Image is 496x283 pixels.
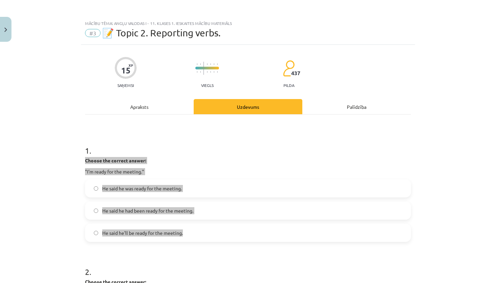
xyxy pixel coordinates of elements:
h1: 2 . [85,255,411,276]
span: He said he had been ready for the meeting. [102,207,193,214]
span: He said he'll be ready for the meeting. [102,229,183,237]
p: Viegls [201,83,214,88]
span: #3 [85,29,101,37]
img: icon-short-line-57e1e144782c952c97e751825c79c345078a6d821885a25fce030b3d8c18986b.svg [214,71,214,73]
span: 📝 Topic 2. Reporting verbs. [102,27,221,38]
span: 437 [291,70,300,76]
img: students-c634bb4e5e11cddfef0936a35e636f08e4e9abd3cc4e673bd6f9a4125e45ecb1.svg [283,60,295,77]
img: icon-close-lesson-0947bae3869378f0d4975bcd49f059093ad1ed9edebbc8119c70593378902aed.svg [4,28,7,32]
h1: 1 . [85,134,411,155]
div: Mācību tēma: Angļu valodas i - 11. klases 1. ieskaites mācību materiāls [85,21,411,26]
p: "I'm ready for the meeting." [85,168,411,175]
img: icon-long-line-d9ea69661e0d244f92f715978eff75569469978d946b2353a9bb055b3ed8787d.svg [203,62,204,75]
strong: Choose the correct answer: [85,157,146,163]
img: icon-short-line-57e1e144782c952c97e751825c79c345078a6d821885a25fce030b3d8c18986b.svg [200,71,201,73]
p: Saņemsi [115,83,137,88]
div: Apraksts [85,99,194,114]
div: Palīdzība [302,99,411,114]
div: 15 [121,66,131,75]
img: icon-short-line-57e1e144782c952c97e751825c79c345078a6d821885a25fce030b3d8c18986b.svg [210,63,211,65]
p: pilda [283,83,294,88]
img: icon-short-line-57e1e144782c952c97e751825c79c345078a6d821885a25fce030b3d8c18986b.svg [214,63,214,65]
div: Uzdevums [194,99,302,114]
span: He said he was ready for the meeting. [102,185,182,192]
input: He said he'll be ready for the meeting. [94,231,98,235]
input: He said he had been ready for the meeting. [94,209,98,213]
img: icon-short-line-57e1e144782c952c97e751825c79c345078a6d821885a25fce030b3d8c18986b.svg [200,63,201,65]
span: XP [129,63,133,67]
img: icon-short-line-57e1e144782c952c97e751825c79c345078a6d821885a25fce030b3d8c18986b.svg [210,71,211,73]
input: He said he was ready for the meeting. [94,186,98,191]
